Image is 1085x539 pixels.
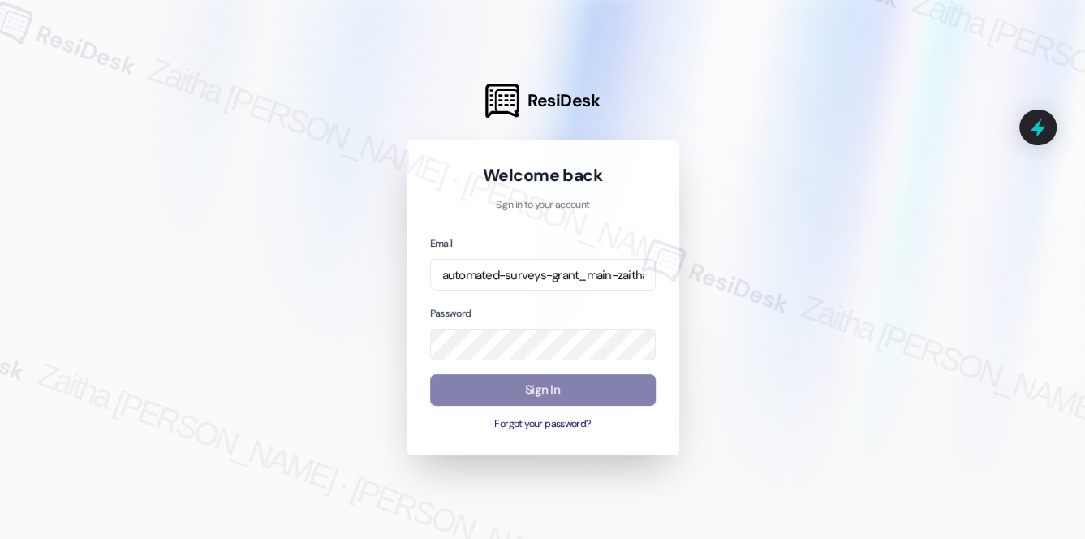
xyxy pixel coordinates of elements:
[430,237,453,250] label: Email
[430,417,656,432] button: Forgot your password?
[430,374,656,406] button: Sign In
[527,89,600,112] span: ResiDesk
[430,164,656,187] h1: Welcome back
[430,259,656,291] input: name@example.com
[430,198,656,213] p: Sign in to your account
[430,307,471,320] label: Password
[485,84,519,118] img: ResiDesk Logo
